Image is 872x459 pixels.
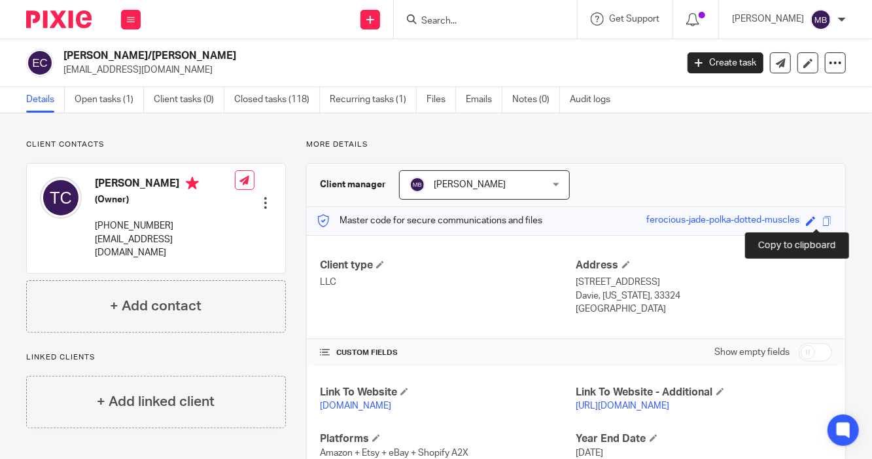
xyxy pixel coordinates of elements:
h4: + Add contact [110,296,201,316]
img: svg%3E [40,177,82,219]
p: [STREET_ADDRESS] [576,276,832,289]
label: Show empty fields [714,346,790,359]
span: Get Support [609,14,659,24]
a: Audit logs [570,87,620,113]
p: Davie, [US_STATE], 33324 [576,289,832,303]
a: Emails [466,87,502,113]
p: [EMAIL_ADDRESS][DOMAIN_NAME] [63,64,668,77]
h4: Link To Website [320,386,576,399]
p: Client contacts [26,139,286,150]
p: [PERSON_NAME] [732,12,804,26]
i: Primary [186,177,199,190]
h4: + Add linked client [97,392,215,412]
img: svg%3E [26,49,54,77]
h2: [PERSON_NAME]/[PERSON_NAME] [63,49,547,63]
a: Notes (0) [512,87,560,113]
a: Create task [688,52,763,73]
h5: (Owner) [95,193,235,206]
a: Details [26,87,65,113]
a: Open tasks (1) [75,87,144,113]
img: svg%3E [410,177,425,193]
img: svg%3E [811,9,831,30]
span: [PERSON_NAME] [434,180,506,189]
h4: CUSTOM FIELDS [320,348,576,358]
p: [PHONE_NUMBER] [95,219,235,232]
h4: Year End Date [576,432,832,446]
h3: Client manager [320,178,386,191]
h4: Client type [320,259,576,272]
img: Pixie [26,10,92,28]
span: [DATE] [576,449,604,458]
p: Master code for secure communications and files [317,214,542,227]
div: ferocious-jade-polka-dotted-muscles [646,213,799,229]
h4: [PERSON_NAME] [95,177,235,193]
p: [GEOGRAPHIC_DATA] [576,303,832,316]
p: LLC [320,276,576,289]
a: Closed tasks (118) [234,87,320,113]
h4: Address [576,259,832,272]
a: [DOMAIN_NAME] [320,401,391,411]
h4: Platforms [320,432,576,446]
p: Linked clients [26,352,286,363]
span: Amazon + Etsy + eBay + Shopify A2X [320,449,468,458]
input: Search [420,16,538,28]
p: More details [306,139,846,150]
a: Recurring tasks (1) [330,87,417,113]
a: Files [427,87,456,113]
p: [EMAIL_ADDRESS][DOMAIN_NAME] [95,233,235,260]
a: [URL][DOMAIN_NAME] [576,401,670,411]
h4: Link To Website - Additional [576,386,832,399]
a: Client tasks (0) [154,87,224,113]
